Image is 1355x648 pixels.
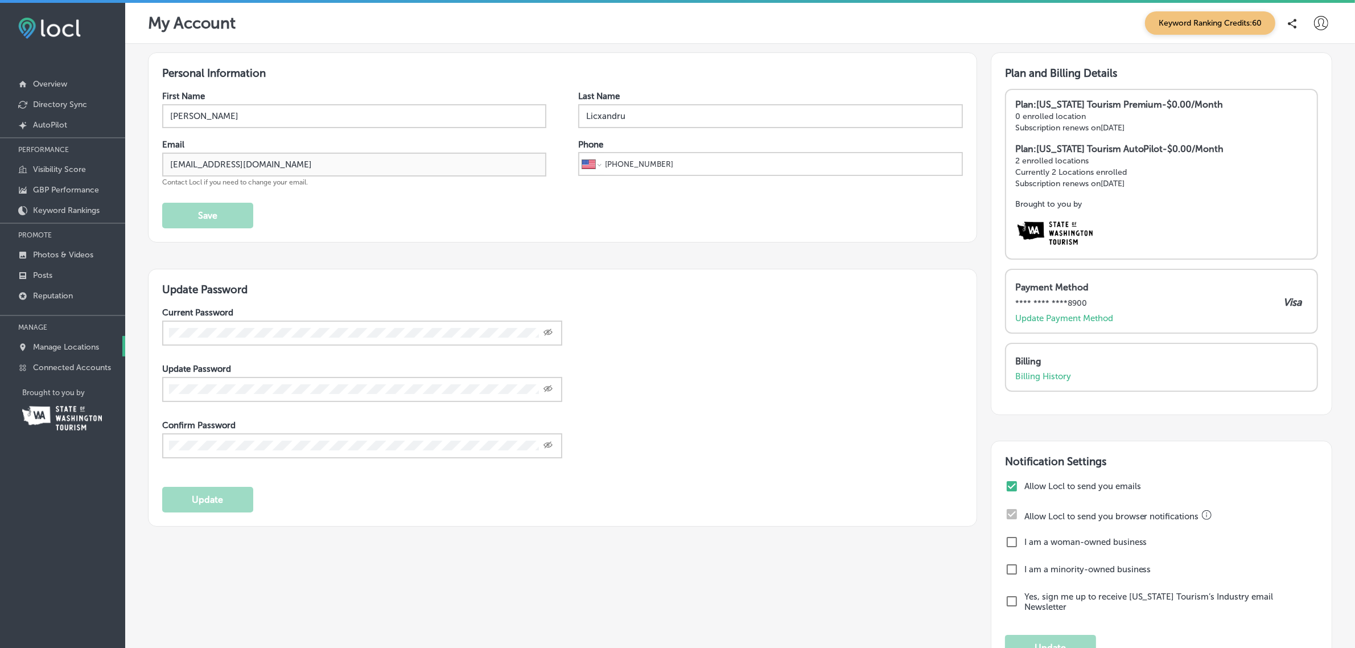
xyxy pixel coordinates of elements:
h3: Personal Information [162,67,963,80]
p: Directory Sync [33,100,87,109]
label: Allow Locl to send you browser notifications [1024,511,1199,522]
label: I am a minority-owned business [1024,564,1315,575]
p: Currently 2 Locations enrolled [1015,167,1308,177]
p: Keyword Rankings [33,206,100,215]
p: Manage Locations [33,342,99,352]
p: Subscription renews on [DATE] [1015,123,1308,133]
label: Current Password [162,307,233,318]
span: Keyword Ranking Credits: 60 [1145,11,1275,35]
p: AutoPilot [33,120,67,130]
p: 2 enrolled locations [1015,156,1308,166]
p: GBP Performance [33,185,99,195]
span: Toggle password visibility [543,384,553,395]
a: Update Payment Method [1015,313,1113,323]
p: Billing [1015,356,1302,367]
button: Save [162,203,253,228]
label: Last Name [578,91,620,101]
input: Enter Email [162,153,546,177]
strong: Plan: [US_STATE] Tourism Premium - $0.00/Month [1015,99,1224,110]
p: Reputation [33,291,73,301]
p: Visibility Score [33,165,86,174]
label: Email [162,140,184,150]
button: Update [162,487,253,512]
p: 0 enrolled location [1015,112,1308,121]
input: Enter First Name [162,104,546,128]
label: I am a woman-owned business [1024,537,1315,547]
label: Phone [578,140,603,150]
img: fda3e92497d09a02dc62c9cd864e3231.png [18,18,81,39]
p: My Account [148,14,236,32]
a: Billing History [1015,371,1071,382]
p: Overview [33,79,67,89]
label: Allow Locl to send you emails [1024,481,1315,491]
button: Please check your browser notification settings if you are not able to adjust this field. [1202,510,1212,520]
img: Washington Tourism [22,406,102,430]
p: Visa [1283,296,1302,309]
label: Yes, sign me up to receive [US_STATE] Tourism’s Industry email Newsletter [1024,592,1315,612]
p: Brought to you by [22,388,125,397]
p: Photos & Videos [33,250,93,260]
span: Toggle password visibility [543,441,553,451]
input: Phone number [604,153,959,175]
p: Subscription renews on [DATE] [1015,179,1308,188]
p: Posts [33,270,52,280]
h3: Plan and Billing Details [1005,67,1318,80]
label: Update Password [162,364,231,374]
h3: Notification Settings [1005,455,1318,468]
p: Payment Method [1015,282,1302,293]
label: Confirm Password [162,420,236,430]
h3: Update Password [162,283,963,296]
label: First Name [162,91,205,101]
p: Connected Accounts [33,363,111,372]
img: Washington Tourism [1015,218,1095,247]
strong: Plan: [US_STATE] Tourism AutoPilot - $0.00/Month [1015,143,1224,154]
p: Brought to you by [1015,199,1308,209]
input: Enter Last Name [578,104,962,128]
span: Toggle password visibility [543,328,553,338]
span: Contact Locl if you need to change your email. [162,178,308,186]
